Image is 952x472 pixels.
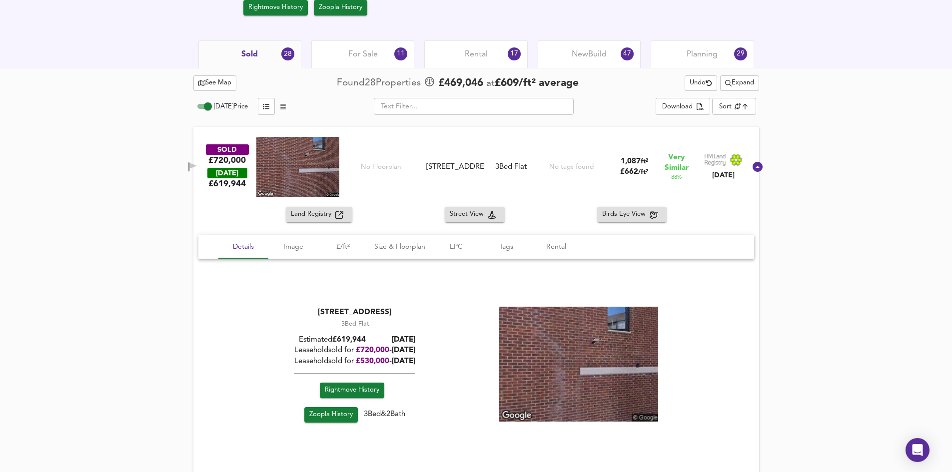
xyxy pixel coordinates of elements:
[656,98,710,115] div: split button
[621,158,641,165] span: 1,087
[193,75,237,91] button: See Map
[720,75,759,91] button: Expand
[665,152,689,173] span: Very Similar
[495,162,527,172] div: 3 Bed Flat
[719,102,732,111] div: Sort
[685,75,717,91] button: Undo
[656,98,710,115] button: Download
[208,178,246,189] span: £ 619,944
[392,358,415,365] span: [DATE]
[426,162,484,172] div: [STREET_ADDRESS]
[621,47,634,60] div: 47
[495,78,579,88] span: £ 609 / ft² average
[294,307,415,318] div: [STREET_ADDRESS]
[486,79,495,88] span: at
[392,336,415,344] b: [DATE]
[422,162,488,172] div: Flat 11, 106 Hodford Road, NW11 8EG
[214,103,248,110] span: [DATE] Price
[207,168,247,178] div: [DATE]
[206,144,249,155] div: SOLD
[294,335,415,345] div: Estimated
[690,77,712,89] span: Undo
[572,49,607,60] span: New Build
[294,345,415,356] div: Leasehold sold for -
[241,49,258,60] span: Sold
[602,209,650,220] span: Birds-Eye View
[725,77,754,89] span: Expand
[392,347,415,354] span: [DATE]
[720,75,759,91] div: split button
[348,49,378,60] span: For Sale
[291,209,335,220] span: Land Registry
[499,307,658,422] img: streetview
[638,169,648,175] span: / ft²
[906,438,930,462] div: Open Intercom Messenger
[597,207,667,222] button: Birds-Eye View
[671,173,682,181] span: 88 %
[374,98,574,115] input: Text Filter...
[487,241,525,253] span: Tags
[319,383,384,398] a: Rightmove History
[394,47,407,60] div: 11
[248,2,303,13] span: Rightmove History
[294,356,415,367] div: Leasehold sold for -
[704,170,743,180] div: [DATE]
[294,407,415,427] div: 3 Bed & 2 Bath
[198,77,232,89] span: See Map
[324,385,379,396] span: Rightmove History
[361,162,401,172] span: No Floorplan
[337,76,423,90] div: Found 28 Propert ies
[620,168,648,176] span: £ 662
[332,336,366,344] span: £ 619,944
[437,241,475,253] span: EPC
[286,207,352,222] button: Land Registry
[208,155,246,166] div: £720,000
[445,207,505,222] button: Street View
[319,2,362,13] span: Zoopla History
[450,209,488,220] span: Street View
[309,409,353,421] span: Zoopla History
[281,47,294,60] div: 28
[438,76,483,91] span: £ 469,046
[356,347,389,354] span: £ 720,000
[465,49,488,60] span: Rental
[374,241,425,253] span: Size & Floorplan
[704,153,743,166] img: Land Registry
[193,127,759,207] div: SOLD£720,000 [DATE]£619,944No Floorplan[STREET_ADDRESS]3Bed FlatNo tags found1,087ft²£662/ft²Very...
[641,158,648,165] span: ft²
[304,407,358,423] a: Zoopla History
[687,49,718,60] span: Planning
[549,162,594,172] div: No tags found
[752,161,764,173] svg: Show Details
[324,241,362,253] span: £/ft²
[356,358,389,365] span: £ 530,000
[662,101,693,113] div: Download
[274,241,312,253] span: Image
[294,320,415,329] div: 3 Bed Flat
[537,241,575,253] span: Rental
[734,47,747,60] div: 29
[508,47,521,60] div: 17
[256,137,339,197] img: streetview
[712,98,756,115] div: Sort
[224,241,262,253] span: Details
